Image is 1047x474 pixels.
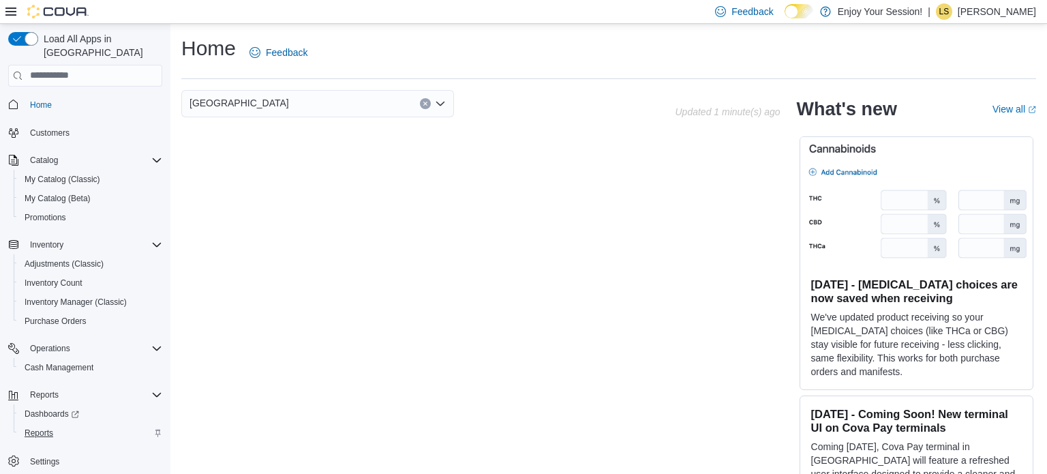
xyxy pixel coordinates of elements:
[3,235,168,254] button: Inventory
[19,359,162,376] span: Cash Management
[14,189,168,208] button: My Catalog (Beta)
[19,313,92,329] a: Purchase Orders
[3,339,168,358] button: Operations
[19,190,96,207] a: My Catalog (Beta)
[189,95,289,111] span: [GEOGRAPHIC_DATA]
[14,424,168,443] button: Reports
[936,3,952,20] div: Lorinda Stewart
[25,193,91,204] span: My Catalog (Beta)
[25,316,87,327] span: Purchase Orders
[19,406,85,422] a: Dashboards
[14,170,168,189] button: My Catalog (Classic)
[928,3,930,20] p: |
[25,96,162,113] span: Home
[435,98,446,109] button: Open list of options
[3,123,168,143] button: Customers
[19,425,59,441] a: Reports
[38,32,162,59] span: Load All Apps in [GEOGRAPHIC_DATA]
[939,3,950,20] span: LS
[266,46,307,59] span: Feedback
[14,358,168,377] button: Cash Management
[14,254,168,273] button: Adjustments (Classic)
[25,125,75,141] a: Customers
[25,237,69,253] button: Inventory
[244,39,313,66] a: Feedback
[3,151,168,170] button: Catalog
[25,152,162,168] span: Catalog
[25,278,82,288] span: Inventory Count
[25,387,64,403] button: Reports
[731,5,773,18] span: Feedback
[811,278,1022,305] h3: [DATE] - [MEDICAL_DATA] choices are now saved when receiving
[14,273,168,293] button: Inventory Count
[811,310,1022,379] p: We've updated product receiving so your [MEDICAL_DATA] choices (like THCa or CBG) stay visible fo...
[992,104,1036,115] a: View allExternal link
[19,406,162,422] span: Dashboards
[19,256,109,272] a: Adjustments (Classic)
[30,389,59,400] span: Reports
[19,425,162,441] span: Reports
[25,237,162,253] span: Inventory
[25,212,66,223] span: Promotions
[19,359,99,376] a: Cash Management
[675,106,780,117] p: Updated 1 minute(s) ago
[19,171,162,188] span: My Catalog (Classic)
[19,294,162,310] span: Inventory Manager (Classic)
[19,294,132,310] a: Inventory Manager (Classic)
[25,297,127,308] span: Inventory Manager (Classic)
[25,174,100,185] span: My Catalog (Classic)
[25,428,53,439] span: Reports
[27,5,89,18] img: Cova
[30,343,70,354] span: Operations
[420,98,431,109] button: Clear input
[811,407,1022,434] h3: [DATE] - Coming Soon! New terminal UI on Cova Pay terminals
[30,100,52,110] span: Home
[25,97,57,113] a: Home
[25,362,93,373] span: Cash Management
[30,128,70,138] span: Customers
[25,340,162,357] span: Operations
[19,275,162,291] span: Inventory Count
[838,3,923,20] p: Enjoy Your Session!
[30,155,58,166] span: Catalog
[14,312,168,331] button: Purchase Orders
[19,171,106,188] a: My Catalog (Classic)
[14,293,168,312] button: Inventory Manager (Classic)
[3,95,168,115] button: Home
[785,4,813,18] input: Dark Mode
[3,385,168,404] button: Reports
[25,124,162,141] span: Customers
[19,275,88,291] a: Inventory Count
[19,209,72,226] a: Promotions
[19,190,162,207] span: My Catalog (Beta)
[25,258,104,269] span: Adjustments (Classic)
[30,456,59,467] span: Settings
[30,239,63,250] span: Inventory
[3,451,168,471] button: Settings
[1028,106,1036,114] svg: External link
[19,313,162,329] span: Purchase Orders
[25,452,162,469] span: Settings
[25,387,162,403] span: Reports
[181,35,236,62] h1: Home
[25,454,65,470] a: Settings
[19,256,162,272] span: Adjustments (Classic)
[25,340,76,357] button: Operations
[14,404,168,424] a: Dashboards
[797,98,897,120] h2: What's new
[25,152,63,168] button: Catalog
[958,3,1036,20] p: [PERSON_NAME]
[14,208,168,227] button: Promotions
[25,409,79,419] span: Dashboards
[19,209,162,226] span: Promotions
